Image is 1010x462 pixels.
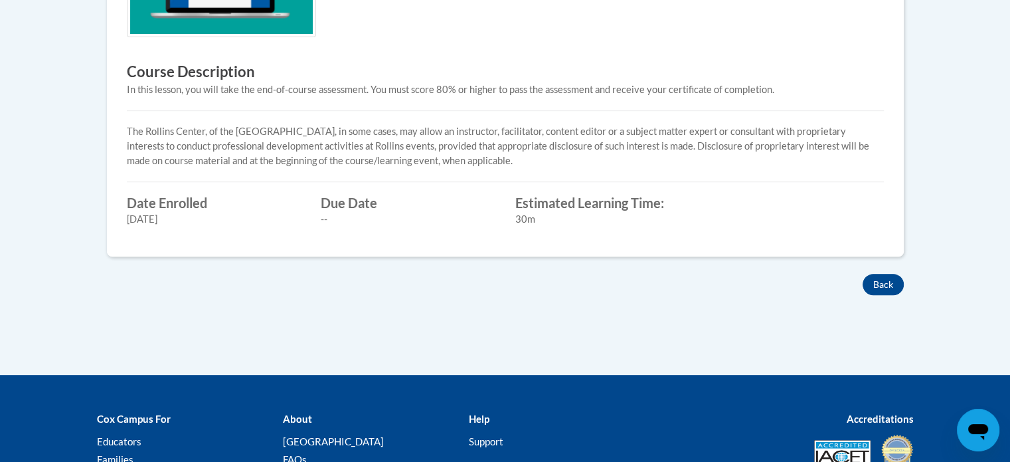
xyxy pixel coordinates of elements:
b: About [282,413,311,425]
p: The Rollins Center, of the [GEOGRAPHIC_DATA], in some cases, may allow an instructor, facilitator... [127,124,884,168]
label: Estimated Learning Time: [515,195,690,210]
button: Back [863,274,904,295]
a: [GEOGRAPHIC_DATA] [282,435,383,447]
label: Due Date [321,195,495,210]
a: Support [468,435,503,447]
div: -- [321,212,495,227]
div: [DATE] [127,212,301,227]
b: Accreditations [847,413,914,425]
a: Educators [97,435,141,447]
label: Date Enrolled [127,195,301,210]
b: Help [468,413,489,425]
h3: Course Description [127,62,884,82]
div: 30m [515,212,690,227]
iframe: Button to launch messaging window [957,409,999,451]
div: In this lesson, you will take the end-of-course assessment. You must score 80% or higher to pass ... [127,82,884,97]
b: Cox Campus For [97,413,171,425]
